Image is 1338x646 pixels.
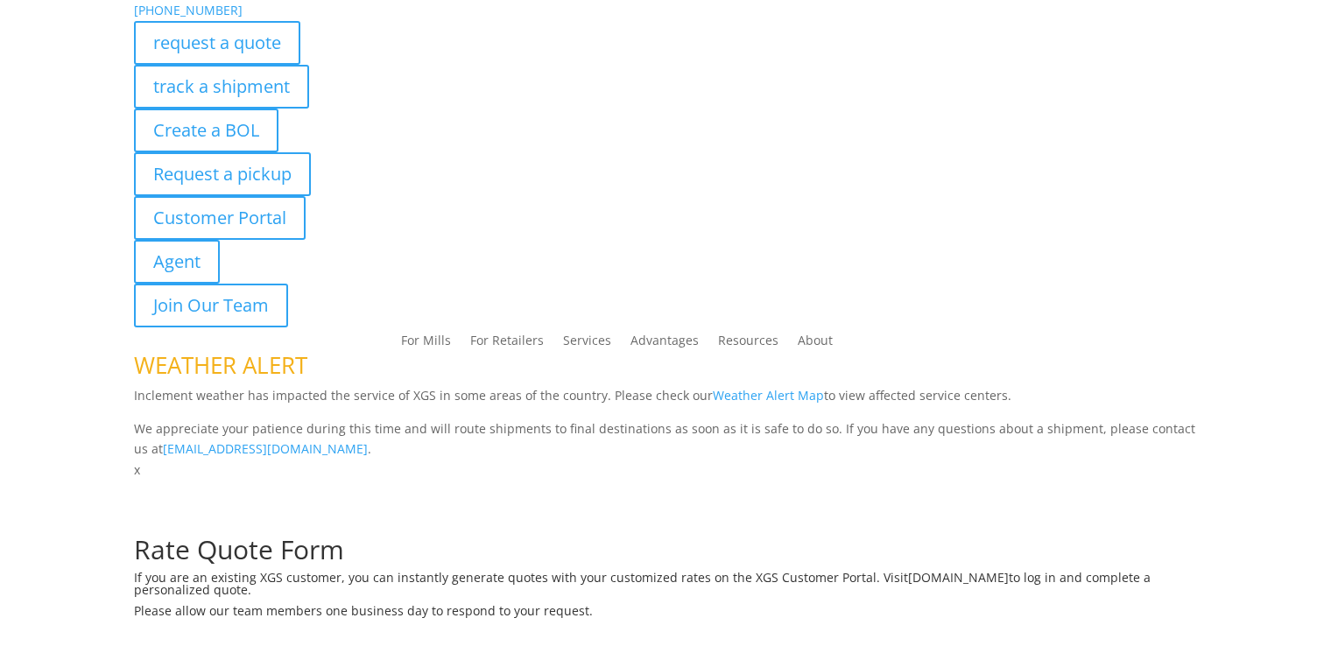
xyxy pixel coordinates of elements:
[134,196,306,240] a: Customer Portal
[134,152,311,196] a: Request a pickup
[908,569,1009,586] a: [DOMAIN_NAME]
[134,516,1204,537] p: Complete the form below for a customized quote based on your shipping needs.
[470,334,544,354] a: For Retailers
[563,334,611,354] a: Services
[401,334,451,354] a: For Mills
[134,481,1204,516] h1: Request a Quote
[134,418,1204,460] p: We appreciate your patience during this time and will route shipments to final destinations as so...
[134,460,1204,481] p: x
[134,537,1204,572] h1: Rate Quote Form
[718,334,778,354] a: Resources
[134,569,908,586] span: If you are an existing XGS customer, you can instantly generate quotes with your customized rates...
[134,240,220,284] a: Agent
[134,284,288,327] a: Join Our Team
[630,334,699,354] a: Advantages
[134,605,1204,626] h6: Please allow our team members one business day to respond to your request.
[713,387,824,404] a: Weather Alert Map
[134,2,243,18] a: [PHONE_NUMBER]
[134,569,1151,598] span: to log in and complete a personalized quote.
[134,65,309,109] a: track a shipment
[134,385,1204,418] p: Inclement weather has impacted the service of XGS in some areas of the country. Please check our ...
[798,334,833,354] a: About
[134,349,307,381] span: WEATHER ALERT
[134,109,278,152] a: Create a BOL
[134,21,300,65] a: request a quote
[163,440,368,457] a: [EMAIL_ADDRESS][DOMAIN_NAME]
